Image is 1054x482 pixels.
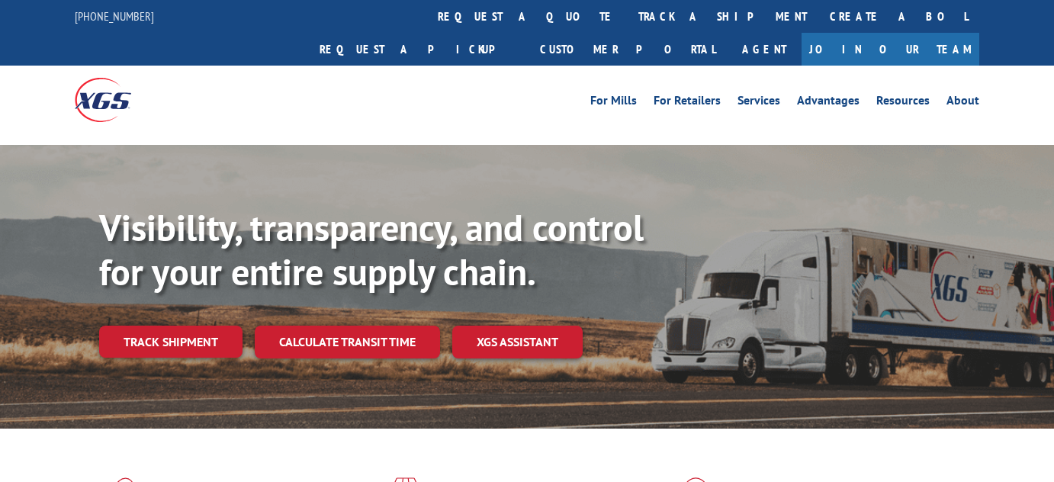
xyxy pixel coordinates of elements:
a: Customer Portal [529,33,727,66]
b: Visibility, transparency, and control for your entire supply chain. [99,204,644,295]
a: For Mills [590,95,637,111]
a: For Retailers [654,95,721,111]
a: Agent [727,33,802,66]
a: [PHONE_NUMBER] [75,8,154,24]
a: Join Our Team [802,33,979,66]
a: Request a pickup [308,33,529,66]
a: Advantages [797,95,860,111]
a: Track shipment [99,326,243,358]
a: Calculate transit time [255,326,440,358]
a: About [946,95,979,111]
a: Services [737,95,780,111]
a: Resources [876,95,930,111]
a: XGS ASSISTANT [452,326,583,358]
